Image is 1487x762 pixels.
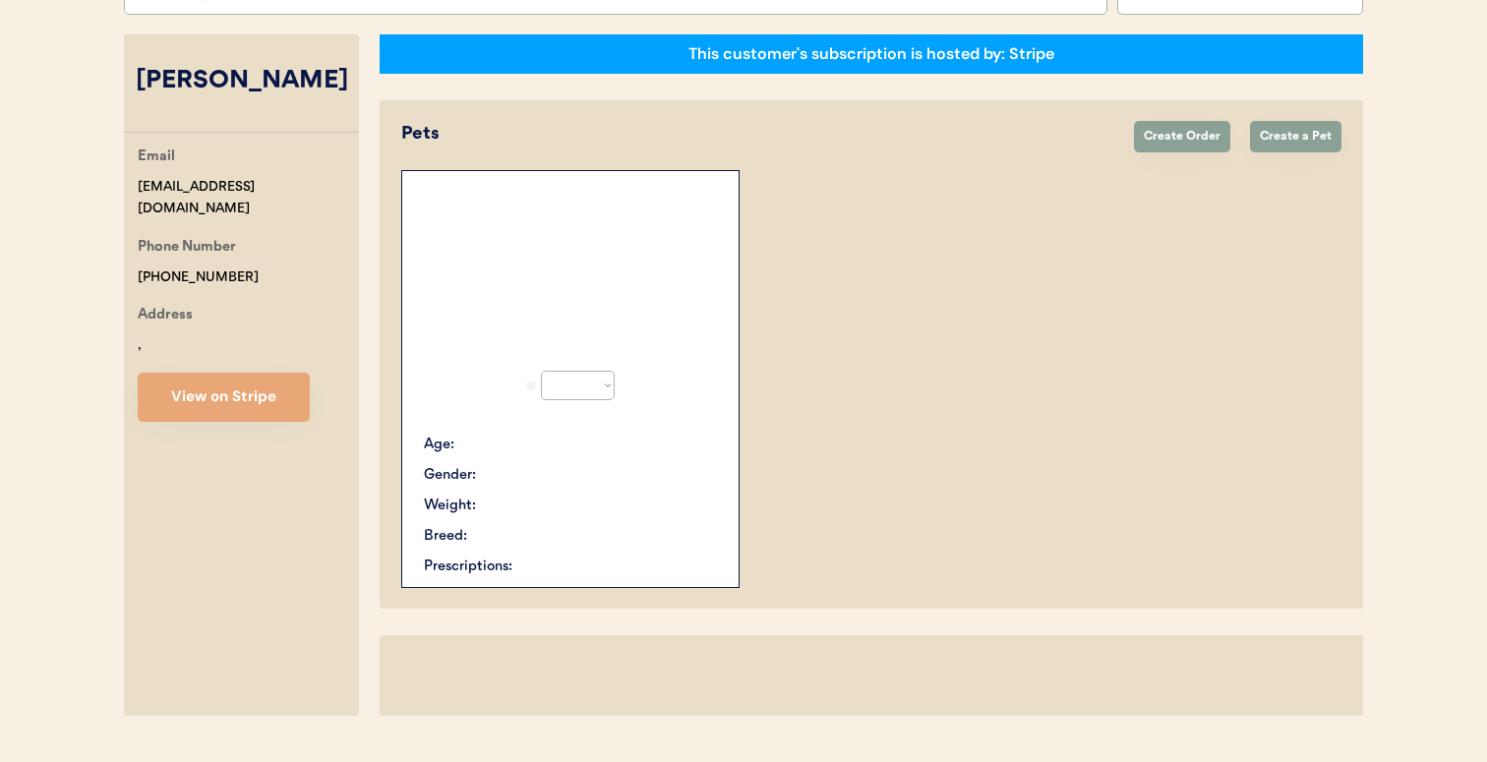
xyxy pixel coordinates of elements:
div: [EMAIL_ADDRESS][DOMAIN_NAME] [138,176,359,221]
button: View on Stripe [138,373,310,422]
div: Address [138,304,193,328]
div: [PHONE_NUMBER] [138,266,259,289]
div: Weight: [424,496,476,516]
div: Email [138,146,175,170]
div: [PERSON_NAME] [124,63,359,100]
button: Create Order [1134,121,1230,152]
div: Gender: [424,465,476,486]
div: This customer's subscription is hosted by: Stripe [688,43,1054,65]
div: Age: [424,435,454,455]
div: Phone Number [138,236,236,261]
div: Pets [401,121,1114,147]
div: Breed: [424,526,467,547]
div: Prescriptions: [424,557,512,577]
img: yH5BAEAAAAALAAAAAABAAEAAAIBRAA7 [472,171,669,356]
div: , [138,334,142,357]
button: Create a Pet [1250,121,1341,152]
